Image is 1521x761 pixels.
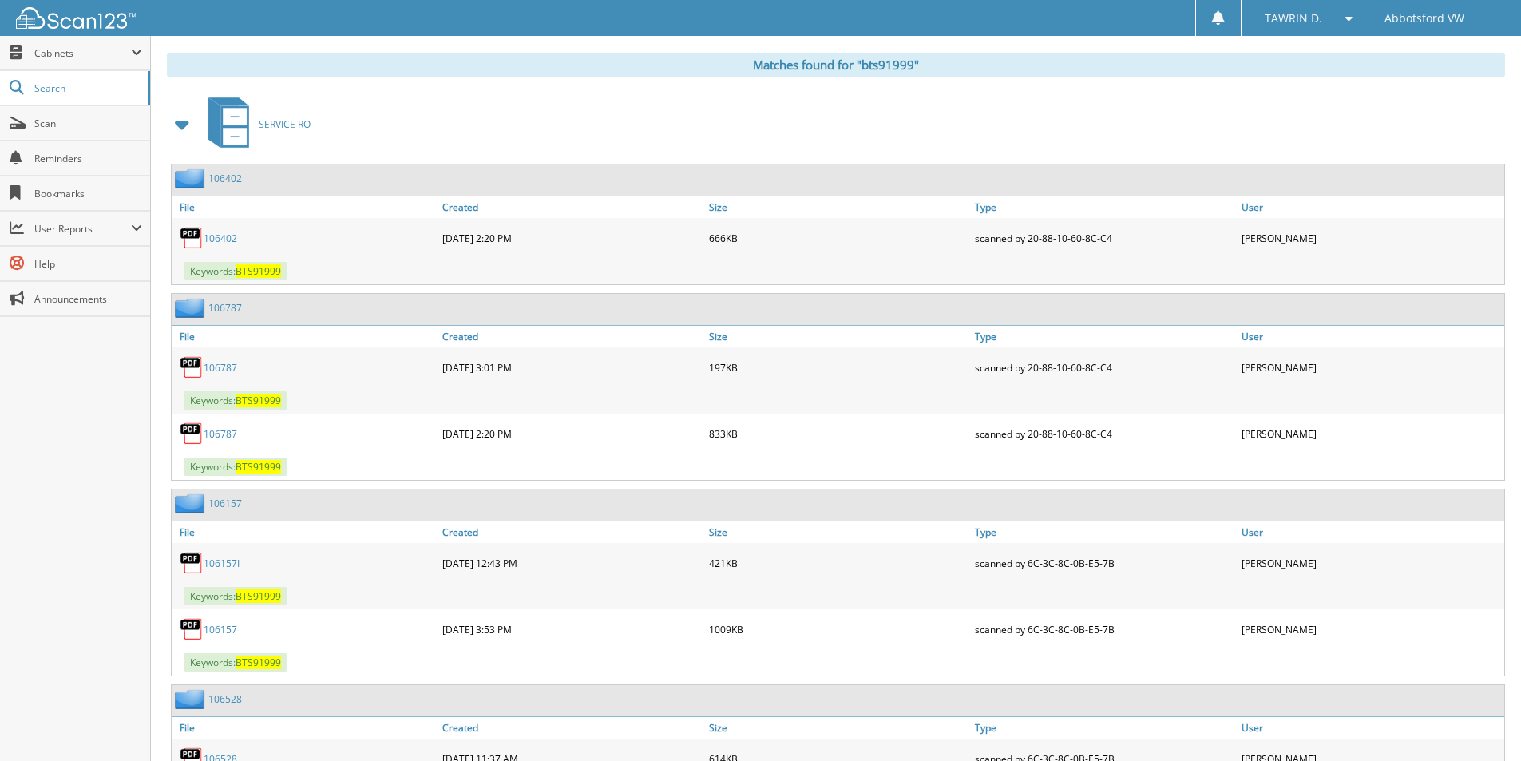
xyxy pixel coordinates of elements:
div: scanned by 20-88-10-60-8C-C4 [971,222,1238,254]
a: SERVICE RO [199,93,311,156]
div: 1009KB [705,613,972,645]
a: Size [705,717,972,739]
span: User Reports [34,222,131,236]
div: [PERSON_NAME] [1238,222,1504,254]
a: 106402 [204,232,237,245]
div: Matches found for "bts91999" [167,53,1505,77]
div: [DATE] 3:01 PM [438,351,705,383]
span: SERVICE RO [259,117,311,131]
div: 666KB [705,222,972,254]
div: [DATE] 2:20 PM [438,222,705,254]
a: 106157I [204,557,240,570]
span: Help [34,257,142,271]
a: Size [705,521,972,543]
div: [PERSON_NAME] [1238,351,1504,383]
img: folder2.png [175,493,208,513]
a: Type [971,326,1238,347]
div: [DATE] 2:20 PM [438,418,705,450]
span: Search [34,81,140,95]
span: Abbotsford VW [1384,14,1464,23]
a: Created [438,196,705,218]
span: Keywords: [184,458,287,476]
a: Size [705,326,972,347]
a: Type [971,521,1238,543]
a: 106787 [204,361,237,375]
div: scanned by 20-88-10-60-8C-C4 [971,351,1238,383]
img: folder2.png [175,168,208,188]
img: PDF.png [180,226,204,250]
div: [DATE] 3:53 PM [438,613,705,645]
span: TAWRIN D. [1265,14,1322,23]
img: folder2.png [175,298,208,318]
img: PDF.png [180,422,204,446]
span: Keywords: [184,262,287,280]
a: 106157 [204,623,237,636]
a: Created [438,521,705,543]
div: [PERSON_NAME] [1238,547,1504,579]
a: Size [705,196,972,218]
span: Bookmarks [34,187,142,200]
div: scanned by 6C-3C-8C-0B-E5-7B [971,613,1238,645]
a: User [1238,717,1504,739]
div: 833KB [705,418,972,450]
div: 197KB [705,351,972,383]
a: User [1238,521,1504,543]
a: 106402 [208,172,242,185]
div: scanned by 20-88-10-60-8C-C4 [971,418,1238,450]
span: Keywords: [184,653,287,672]
a: Created [438,717,705,739]
span: BTS91999 [236,460,281,474]
img: PDF.png [180,551,204,575]
span: BTS91999 [236,589,281,603]
span: Keywords: [184,587,287,605]
div: [DATE] 12:43 PM [438,547,705,579]
span: Cabinets [34,46,131,60]
a: Type [971,717,1238,739]
img: scan123-logo-white.svg [16,7,136,29]
img: PDF.png [180,355,204,379]
span: BTS91999 [236,394,281,407]
a: Created [438,326,705,347]
img: PDF.png [180,617,204,641]
div: scanned by 6C-3C-8C-0B-E5-7B [971,547,1238,579]
iframe: Chat Widget [1441,684,1521,761]
a: File [172,326,438,347]
div: 421KB [705,547,972,579]
a: 106787 [208,301,242,315]
a: File [172,521,438,543]
img: folder2.png [175,689,208,709]
a: File [172,717,438,739]
a: File [172,196,438,218]
div: [PERSON_NAME] [1238,418,1504,450]
span: Keywords: [184,391,287,410]
span: BTS91999 [236,264,281,278]
span: Scan [34,117,142,130]
span: BTS91999 [236,656,281,669]
a: User [1238,326,1504,347]
a: User [1238,196,1504,218]
span: Reminders [34,152,142,165]
a: 106528 [208,692,242,706]
a: 106787 [204,427,237,441]
span: Announcements [34,292,142,306]
a: 106157 [208,497,242,510]
div: [PERSON_NAME] [1238,613,1504,645]
a: Type [971,196,1238,218]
